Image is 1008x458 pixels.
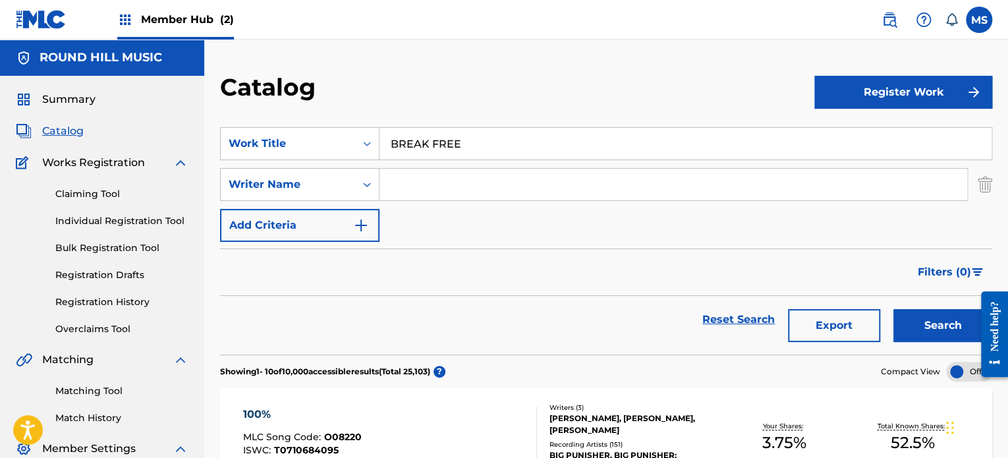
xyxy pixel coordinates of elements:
[173,352,188,368] img: expand
[910,256,992,289] button: Filters (0)
[16,92,32,107] img: Summary
[945,13,958,26] div: Notifications
[918,264,971,280] span: Filters ( 0 )
[42,441,136,457] span: Member Settings
[942,395,1008,458] iframe: Chat Widget
[893,309,992,342] button: Search
[173,155,188,171] img: expand
[16,123,32,139] img: Catalog
[16,155,33,171] img: Works Registration
[42,123,84,139] span: Catalog
[55,411,188,425] a: Match History
[762,431,806,455] span: 3.75 %
[696,305,781,334] a: Reset Search
[220,13,234,26] span: (2)
[55,295,188,309] a: Registration History
[881,366,940,378] span: Compact View
[972,268,983,276] img: filter
[946,408,954,447] div: Drag
[42,92,96,107] span: Summary
[814,76,992,109] button: Register Work
[220,72,322,102] h2: Catalog
[916,12,932,28] img: help
[117,12,133,28] img: Top Rightsholders
[16,92,96,107] a: SummarySummary
[229,177,347,192] div: Writer Name
[229,136,347,152] div: Work Title
[243,444,274,456] span: ISWC :
[42,352,94,368] span: Matching
[55,214,188,228] a: Individual Registration Tool
[243,407,452,422] div: 100%
[16,50,32,66] img: Accounts
[878,421,948,431] p: Total Known Shares:
[762,421,806,431] p: Your Shares:
[55,268,188,282] a: Registration Drafts
[16,10,67,29] img: MLC Logo
[40,50,162,65] h5: ROUND HILL MUSIC
[788,309,880,342] button: Export
[324,431,362,443] span: O08220
[882,12,897,28] img: search
[220,366,430,378] p: Showing 1 - 10 of 10,000 accessible results (Total 25,103 )
[16,123,84,139] a: CatalogCatalog
[549,440,720,449] div: Recording Artists ( 151 )
[42,155,145,171] span: Works Registration
[966,7,992,33] div: User Menu
[891,431,935,455] span: 52.5 %
[274,444,339,456] span: T0710684095
[220,127,992,355] form: Search Form
[55,384,188,398] a: Matching Tool
[434,366,445,378] span: ?
[16,441,32,457] img: Member Settings
[978,168,992,201] img: Delete Criterion
[220,209,379,242] button: Add Criteria
[549,403,720,413] div: Writers ( 3 )
[971,281,1008,387] iframe: Resource Center
[549,413,720,436] div: [PERSON_NAME], [PERSON_NAME], [PERSON_NAME]
[910,7,937,33] div: Help
[966,84,982,100] img: f7272a7cc735f4ea7f67.svg
[141,12,234,27] span: Member Hub
[173,441,188,457] img: expand
[55,322,188,336] a: Overclaims Tool
[876,7,903,33] a: Public Search
[243,431,324,443] span: MLC Song Code :
[55,187,188,201] a: Claiming Tool
[55,241,188,255] a: Bulk Registration Tool
[353,217,369,233] img: 9d2ae6d4665cec9f34b9.svg
[16,352,32,368] img: Matching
